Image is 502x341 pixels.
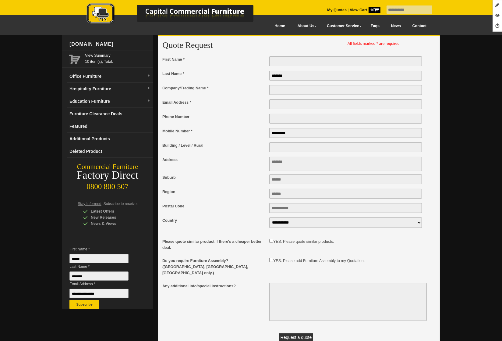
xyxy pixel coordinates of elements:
[269,203,422,213] input: Postal Code
[85,52,150,64] span: 10 item(s), Total:
[67,95,153,108] a: Education Furnituredropdown
[320,19,365,33] a: Customer Service
[62,171,153,180] div: Factory Direct
[67,108,153,120] a: Furniture Clearance Deals
[291,19,320,33] a: About Us
[269,258,273,262] input: Do you require Furniture Assembly? (Auckland, Wellington, Christchurch only.)
[69,281,138,287] span: Email Address *
[69,254,129,263] input: First Name *
[70,3,283,27] a: Capital Commercial Furniture Logo
[162,217,266,224] span: Country
[83,208,141,214] div: Latest Offers
[269,217,422,228] select: Country
[62,163,153,171] div: Commercial Furniture
[162,142,266,149] span: Building / Level / Rural
[162,114,266,120] span: Phone Number
[70,3,283,25] img: Capital Commercial Furniture Logo
[67,133,153,145] a: Additional Products
[162,71,266,77] span: Last Name *
[162,203,266,209] span: Postal Code
[162,174,266,181] span: Suburb
[269,174,422,184] input: Suburb
[147,74,150,78] img: dropdown
[162,99,266,106] span: Email Address *
[365,19,385,33] a: Faqs
[67,145,153,158] a: Deleted Product
[62,179,153,191] div: 0800 800 507
[273,239,334,244] label: YES. Please quote similar products.
[273,259,365,263] label: YES. Please add Furniture Assembly to my Quotation.
[162,189,266,195] span: Region
[162,258,266,276] span: Do you require Furniture Assembly? ([GEOGRAPHIC_DATA], [GEOGRAPHIC_DATA], [GEOGRAPHIC_DATA] only.)
[269,56,422,66] input: First Name *
[269,85,422,95] input: Company/Trading Name *
[162,85,266,91] span: Company/Trading Name *
[269,128,422,138] input: Mobile Number *
[67,120,153,133] a: Featured
[269,239,273,243] input: Please quote similar product if there's a cheaper better deal.
[369,7,380,13] span: 10
[67,70,153,83] a: Office Furnituredropdown
[349,8,380,12] a: View Cart10
[83,214,141,221] div: New Releases
[83,221,141,227] div: News & Views
[269,71,422,81] input: Last Name *
[67,83,153,95] a: Hospitality Furnituredropdown
[327,8,347,12] a: My Quotes
[269,283,426,321] textarea: Any additional info/special Instructions?
[162,157,266,163] span: Address
[269,189,422,199] input: Region
[69,300,99,309] button: Subscribe
[162,283,266,289] span: Any additional info/special Instructions?
[69,246,138,252] span: First Name *
[407,19,432,33] a: Contact
[78,202,101,206] span: Stay Informed
[147,99,150,103] img: dropdown
[67,35,153,53] div: [DOMAIN_NAME]
[348,41,400,46] span: All fields marked * are required
[350,8,380,12] strong: View Cart
[385,19,407,33] a: News
[269,157,422,171] textarea: Address
[69,264,138,270] span: Last Name *
[162,56,266,63] span: First Name *
[162,41,343,50] h2: Quote Request
[269,142,422,152] input: Building / Level / Rural
[162,128,266,134] span: Mobile Number *
[269,114,422,124] input: Phone Number
[85,52,150,59] a: View Summary
[69,271,129,281] input: Last Name *
[162,239,266,251] span: Please quote similar product if there's a cheaper better deal.
[104,202,138,206] span: Subscribe to receive:
[147,87,150,90] img: dropdown
[269,99,422,109] input: Email Address *
[69,289,129,298] input: Email Address *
